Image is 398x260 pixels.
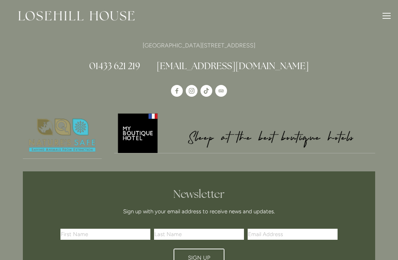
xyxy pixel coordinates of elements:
a: Instagram [186,85,198,97]
input: Email Address [248,229,338,240]
input: First Name [60,229,150,240]
a: TripAdvisor [215,85,227,97]
a: My Boutique Hotel - Logo [114,112,376,153]
p: Sign up with your email address to receive news and updates. [63,207,335,216]
a: TikTok [200,85,212,97]
img: Losehill House [18,11,135,21]
input: Last Name [154,229,244,240]
img: Nature's Safe - Logo [23,112,102,159]
h2: Newsletter [63,188,335,201]
img: My Boutique Hotel - Logo [114,112,376,153]
a: [EMAIL_ADDRESS][DOMAIN_NAME] [157,60,309,72]
p: [GEOGRAPHIC_DATA][STREET_ADDRESS] [23,40,375,50]
a: 01433 621 219 [89,60,140,72]
a: Losehill House Hotel & Spa [171,85,183,97]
